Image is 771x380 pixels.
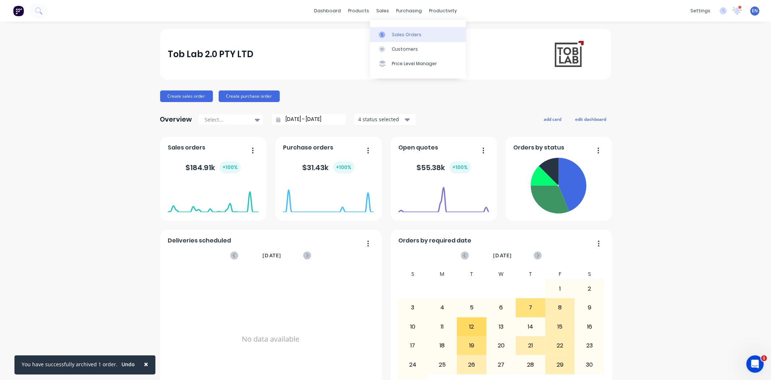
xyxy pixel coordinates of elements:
[219,90,280,102] button: Create purchase order
[117,359,139,370] button: Undo
[487,299,516,317] div: 6
[553,39,584,69] img: Tob Lab 2.0 PTY LTD
[457,318,486,336] div: 12
[457,355,486,373] div: 26
[370,27,466,42] a: Sales Orders
[392,31,421,38] div: Sales Orders
[393,5,425,16] div: purchasing
[428,355,457,373] div: 25
[513,143,564,152] span: Orders by status
[450,161,471,173] div: + 100 %
[546,299,575,317] div: 8
[398,318,427,336] div: 10
[398,337,427,355] div: 17
[398,299,427,317] div: 3
[575,337,604,355] div: 23
[516,299,545,317] div: 7
[687,5,714,16] div: settings
[516,355,545,373] div: 28
[428,299,457,317] div: 4
[168,143,205,152] span: Sales orders
[487,269,516,279] div: W
[137,355,155,373] button: Close
[22,360,117,368] div: You have successfully archived 1 order.
[185,161,241,173] div: $ 184.91k
[487,337,516,355] div: 20
[428,269,457,279] div: M
[546,280,575,298] div: 1
[160,112,192,127] div: Overview
[370,56,466,71] a: Price Level Manager
[262,252,281,259] span: [DATE]
[575,280,604,298] div: 2
[398,269,428,279] div: S
[373,5,393,16] div: sales
[398,143,438,152] span: Open quotes
[752,8,758,14] span: EN
[487,318,516,336] div: 13
[546,355,575,373] div: 29
[398,355,427,373] div: 24
[746,355,764,373] iframe: Intercom live chat
[160,90,213,102] button: Create sales order
[575,299,604,317] div: 9
[417,161,471,173] div: $ 55.38k
[516,337,545,355] div: 21
[358,115,404,123] div: 4 status selected
[575,355,604,373] div: 30
[392,46,418,52] div: Customers
[539,114,566,124] button: add card
[428,318,457,336] div: 11
[457,269,487,279] div: T
[493,252,512,259] span: [DATE]
[546,318,575,336] div: 15
[392,60,437,67] div: Price Level Manager
[219,161,241,173] div: + 100 %
[168,47,253,62] div: Tob Lab 2.0 PTY LTD
[428,337,457,355] div: 18
[283,143,333,152] span: Purchase orders
[457,299,486,317] div: 5
[575,318,604,336] div: 16
[310,5,344,16] a: dashboard
[344,5,373,16] div: products
[370,42,466,56] a: Customers
[545,269,575,279] div: F
[425,5,461,16] div: productivity
[487,355,516,373] div: 27
[761,355,767,361] span: 1
[516,269,545,279] div: T
[144,359,148,369] span: ×
[13,5,24,16] img: Factory
[575,269,604,279] div: S
[354,114,416,125] button: 4 status selected
[303,161,355,173] div: $ 31.43k
[571,114,611,124] button: edit dashboard
[546,337,575,355] div: 22
[516,318,545,336] div: 14
[168,236,231,245] span: Deliveries scheduled
[457,337,486,355] div: 19
[333,161,355,173] div: + 100 %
